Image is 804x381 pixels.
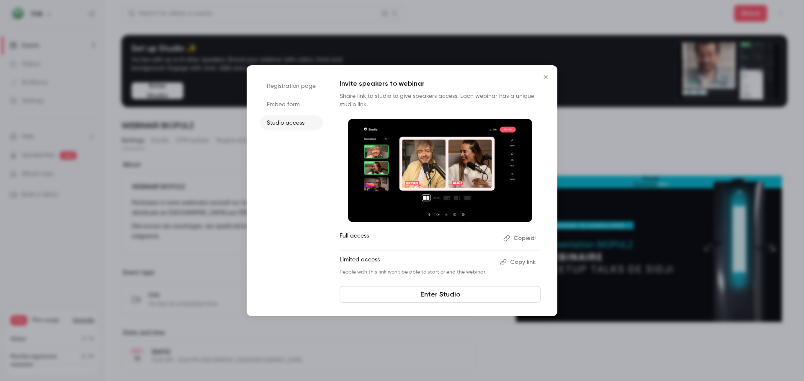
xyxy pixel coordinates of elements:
button: Copied! [500,232,541,245]
li: Embed form [260,97,323,112]
p: Limited access [340,256,493,269]
li: Studio access [260,115,323,130]
p: People with this link won't be able to start or end the webinar [340,269,493,276]
button: Copy link [497,256,541,269]
button: Close [537,69,554,85]
a: Enter Studio [340,286,541,303]
p: Invite speakers to webinar [340,79,541,89]
p: Share link to studio to give speakers access. Each webinar has a unique studio link. [340,92,541,109]
img: Invite speakers to webinar [348,119,532,222]
p: Full access [340,232,497,245]
li: Registration page [260,79,323,94]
